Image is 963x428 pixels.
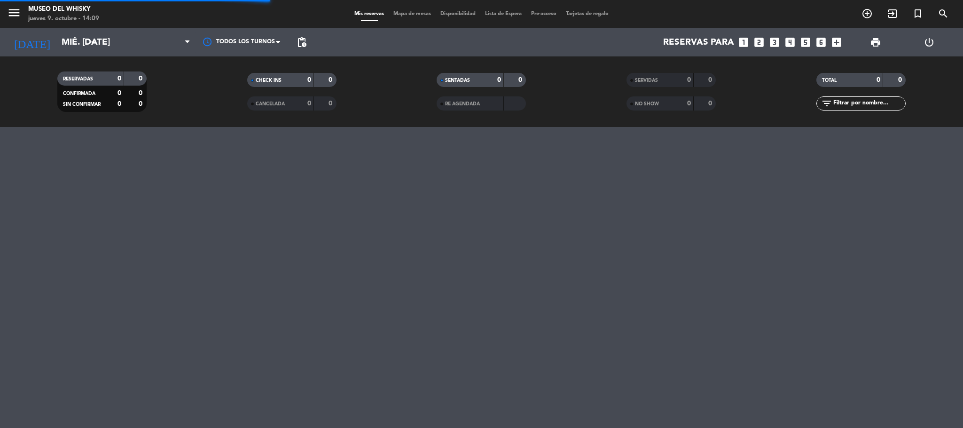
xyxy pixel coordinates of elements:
[898,77,904,83] strong: 0
[480,11,526,16] span: Lista de Espera
[877,77,880,83] strong: 0
[350,11,389,16] span: Mis reservas
[924,37,935,48] i: power_settings_new
[436,11,480,16] span: Disponibilidad
[815,36,827,48] i: looks_6
[329,100,334,107] strong: 0
[912,8,924,19] i: turned_in_not
[784,36,796,48] i: looks_4
[821,98,832,109] i: filter_list
[63,102,101,107] span: SIN CONFIRMAR
[87,37,99,48] i: arrow_drop_down
[708,77,714,83] strong: 0
[635,78,658,83] span: SERVIDAS
[497,77,501,83] strong: 0
[445,78,470,83] span: SENTADAS
[635,102,659,106] span: NO SHOW
[256,78,282,83] span: CHECK INS
[117,90,121,96] strong: 0
[687,77,691,83] strong: 0
[870,37,881,48] span: print
[518,77,524,83] strong: 0
[445,102,480,106] span: RE AGENDADA
[902,28,956,56] div: LOG OUT
[307,100,311,107] strong: 0
[753,36,765,48] i: looks_two
[887,8,898,19] i: exit_to_app
[526,11,561,16] span: Pre-acceso
[389,11,436,16] span: Mapa de mesas
[7,6,21,20] i: menu
[861,8,873,19] i: add_circle_outline
[256,102,285,106] span: CANCELADA
[329,77,334,83] strong: 0
[139,101,144,107] strong: 0
[832,98,905,109] input: Filtrar por nombre...
[7,6,21,23] button: menu
[139,75,144,82] strong: 0
[117,101,121,107] strong: 0
[28,5,99,14] div: MUSEO DEL WHISKY
[822,78,837,83] span: TOTAL
[307,77,311,83] strong: 0
[7,32,57,53] i: [DATE]
[708,100,714,107] strong: 0
[28,14,99,24] div: jueves 9. octubre - 14:09
[117,75,121,82] strong: 0
[799,36,812,48] i: looks_5
[938,8,949,19] i: search
[830,36,843,48] i: add_box
[139,90,144,96] strong: 0
[296,37,307,48] span: pending_actions
[687,100,691,107] strong: 0
[663,37,734,48] span: Reservas para
[63,91,95,96] span: CONFIRMADA
[768,36,781,48] i: looks_3
[737,36,750,48] i: looks_one
[561,11,613,16] span: Tarjetas de regalo
[63,77,93,81] span: RESERVADAS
